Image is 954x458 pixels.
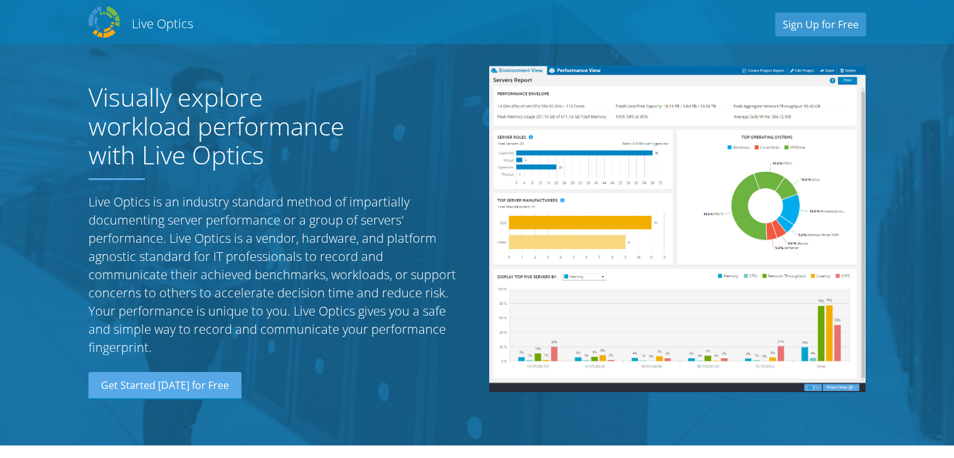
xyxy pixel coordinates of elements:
[88,372,241,400] a: Get Started [DATE] for Free
[132,15,193,32] h2: Live Optics
[88,6,120,38] img: Dell Dpack
[88,83,371,169] h1: Visually explore workload performance with Live Optics
[775,13,866,36] a: Sign Up for Free
[489,66,866,392] img: Server Report
[88,193,465,356] p: Live Optics is an industry standard method of impartially documenting server performance or a gro...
